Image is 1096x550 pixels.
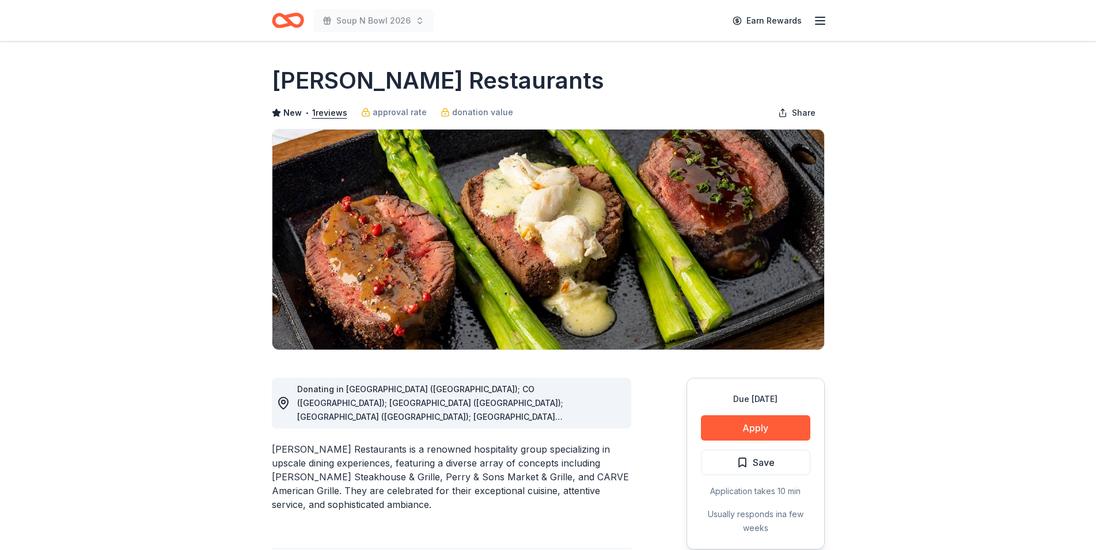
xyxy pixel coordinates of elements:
span: Donating in [GEOGRAPHIC_DATA] ([GEOGRAPHIC_DATA]); CO ([GEOGRAPHIC_DATA]); [GEOGRAPHIC_DATA] ([GE... [297,384,563,449]
button: Share [769,101,825,124]
button: Apply [701,415,810,441]
span: Save [753,455,775,470]
h1: [PERSON_NAME] Restaurants [272,65,604,97]
div: Due [DATE] [701,392,810,406]
img: Image for Perry's Restaurants [272,130,824,350]
a: Earn Rewards [726,10,809,31]
span: • [305,108,309,117]
a: Home [272,7,304,34]
button: 1reviews [312,106,347,120]
button: Soup N Bowl 2026 [313,9,434,32]
span: Soup N Bowl 2026 [336,14,411,28]
div: Application takes 10 min [701,484,810,498]
span: donation value [452,105,513,119]
a: approval rate [361,105,427,119]
button: Save [701,450,810,475]
div: [PERSON_NAME] Restaurants is a renowned hospitality group specializing in upscale dining experien... [272,442,631,511]
a: donation value [441,105,513,119]
span: Share [792,106,816,120]
span: New [283,106,302,120]
span: approval rate [373,105,427,119]
div: Usually responds in a few weeks [701,507,810,535]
